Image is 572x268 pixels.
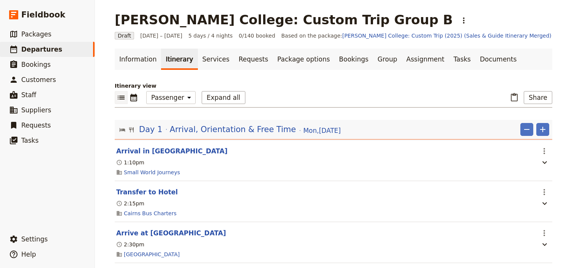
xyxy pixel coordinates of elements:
button: Actions [538,145,551,158]
span: [DATE] – [DATE] [140,32,182,39]
a: [GEOGRAPHIC_DATA] [124,251,180,258]
div: 2:15pm [116,200,144,207]
a: Assignment [402,49,449,70]
h1: [PERSON_NAME] College: Custom Trip Group B [115,12,453,27]
a: Documents [475,49,521,70]
button: Share [524,91,552,104]
span: Settings [21,235,48,243]
span: Mon , [DATE] [303,126,341,135]
button: Remove [520,123,533,136]
button: List view [115,91,128,104]
span: 5 days / 4 nights [188,32,233,39]
button: Edit day information [119,124,341,135]
span: Customers [21,76,56,84]
span: Departures [21,46,62,53]
button: Actions [538,186,551,199]
button: Actions [457,14,470,27]
button: Edit this itinerary item [116,147,228,156]
p: Itinerary view [115,82,552,90]
span: Draft [115,32,134,39]
span: Staff [21,91,36,99]
span: Packages [21,30,51,38]
a: Tasks [449,49,476,70]
button: Edit this itinerary item [116,188,178,197]
span: Requests [21,121,51,129]
a: Requests [234,49,273,70]
a: Bookings [335,49,373,70]
a: Group [373,49,402,70]
a: Package options [273,49,334,70]
span: Day 1 [139,124,163,135]
button: Paste itinerary item [508,91,521,104]
div: 2:30pm [116,241,144,248]
a: Small World Journeys [124,169,180,176]
button: Calendar view [128,91,140,104]
button: Expand all [202,91,245,104]
span: 0/140 booked [239,32,275,39]
span: Arrival, Orientation & Free Time [170,124,296,135]
div: 1:10pm [116,159,144,166]
a: Information [115,49,161,70]
a: Services [198,49,234,70]
button: Add [536,123,549,136]
span: Based on the package: [281,32,551,39]
a: Cairns Bus Charters [124,210,177,217]
span: Fieldbook [21,9,65,20]
a: [PERSON_NAME] College: Custom Trip (2025) (Sales & Guide Itinerary Merged) [342,33,551,39]
span: Suppliers [21,106,51,114]
span: Help [21,251,36,258]
span: Bookings [21,61,51,68]
button: Edit this itinerary item [116,229,226,238]
button: Actions [538,227,551,240]
a: Itinerary [161,49,198,70]
span: Tasks [21,137,39,144]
